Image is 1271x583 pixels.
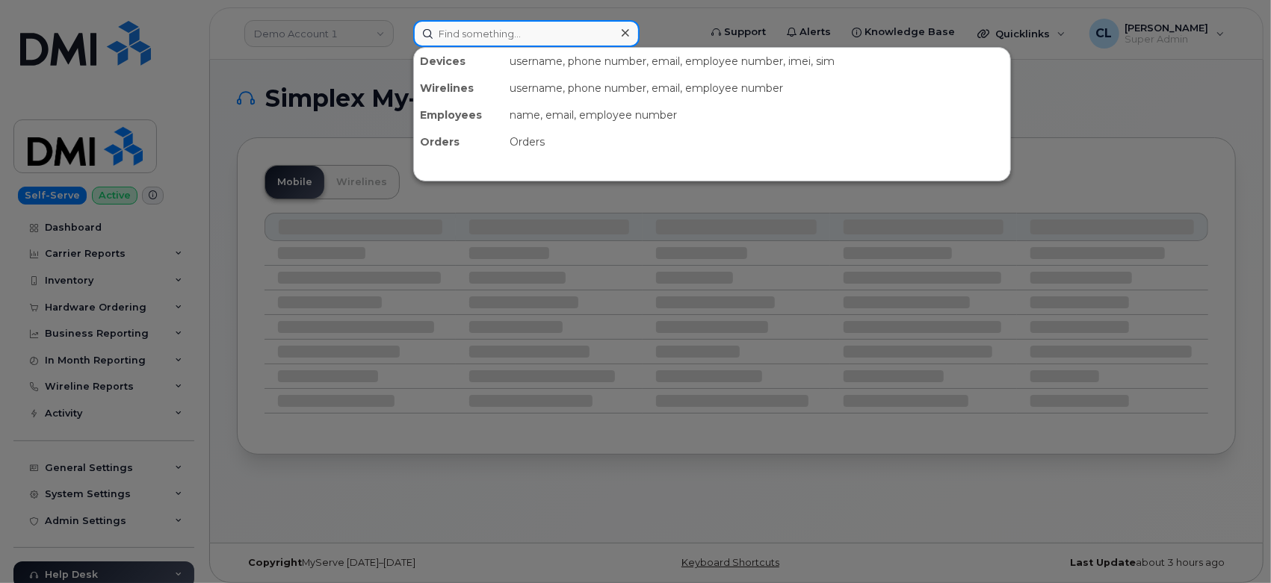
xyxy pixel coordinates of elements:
div: Employees [414,102,504,128]
div: username, phone number, email, employee number [504,75,1010,102]
div: Wirelines [414,75,504,102]
div: Orders [414,128,504,155]
div: username, phone number, email, employee number, imei, sim [504,48,1010,75]
div: name, email, employee number [504,102,1010,128]
div: Orders [504,128,1010,155]
div: Devices [414,48,504,75]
